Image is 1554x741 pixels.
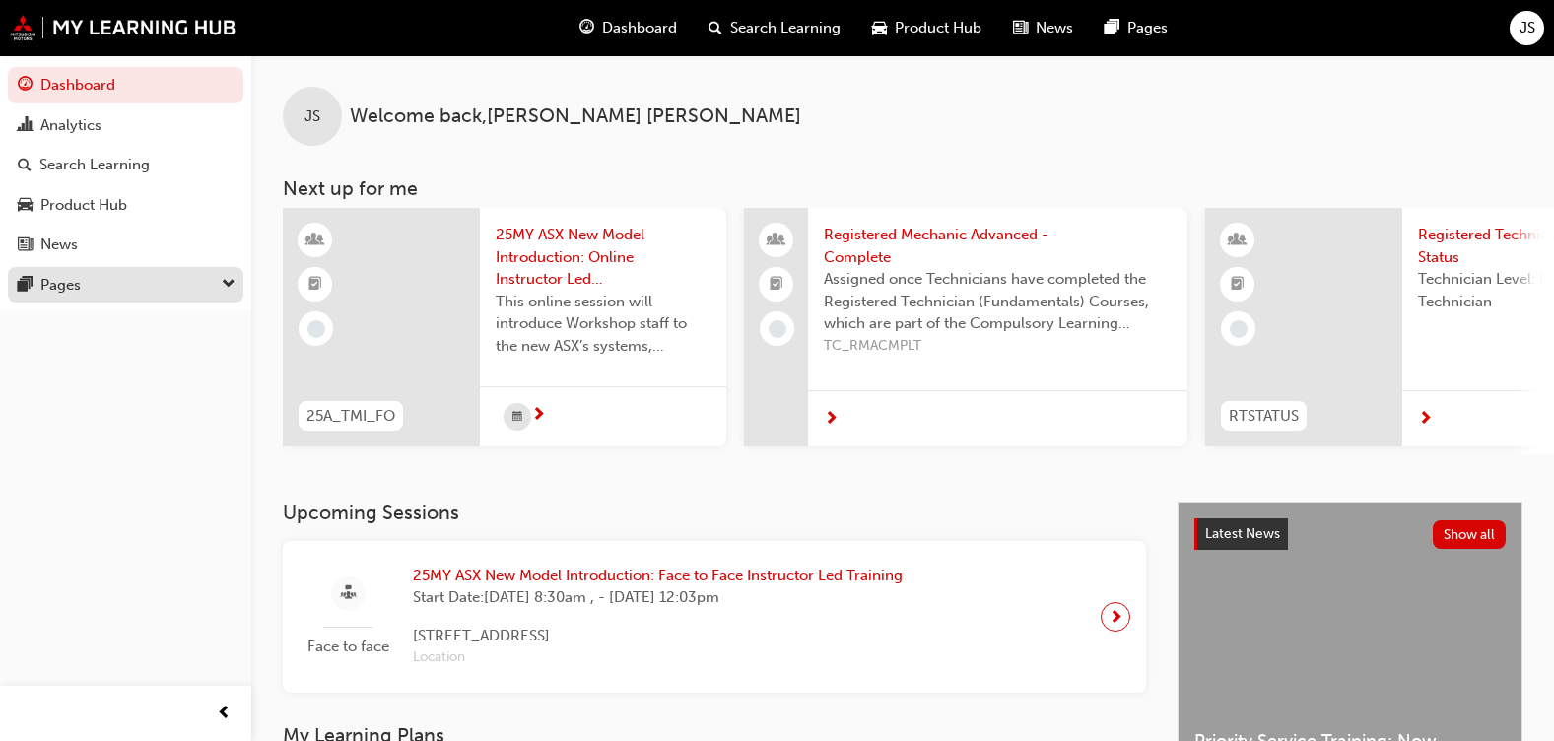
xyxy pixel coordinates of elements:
button: Pages [8,267,243,303]
span: prev-icon [217,702,232,726]
span: [STREET_ADDRESS] [413,625,903,647]
span: car-icon [872,16,887,40]
a: guage-iconDashboard [564,8,693,48]
span: Welcome back , [PERSON_NAME] [PERSON_NAME] [350,105,801,128]
span: 25MY ASX New Model Introduction: Face to Face Instructor Led Training [413,565,903,587]
span: next-icon [1418,411,1433,429]
span: Location [413,646,903,669]
a: 25A_TMI_FO25MY ASX New Model Introduction: Online Instructor Led TrainingThis online session will... [283,208,726,446]
button: Show all [1433,520,1507,549]
div: Pages [40,274,81,297]
span: people-icon [770,228,783,253]
span: pages-icon [18,277,33,295]
button: DashboardAnalyticsSearch LearningProduct HubNews [8,63,243,267]
span: learningRecordVerb_NONE-icon [1230,320,1248,338]
span: chart-icon [18,117,33,135]
span: search-icon [18,157,32,174]
span: RTSTATUS [1229,405,1299,428]
span: TC_RMACMPLT [824,335,1172,358]
span: Search Learning [730,17,841,39]
span: Product Hub [895,17,981,39]
span: learningRecordVerb_NONE-icon [769,320,786,338]
span: Dashboard [602,17,677,39]
span: booktick-icon [770,272,783,298]
a: Dashboard [8,67,243,103]
a: Latest NewsShow all [1194,518,1506,550]
span: learningRecordVerb_NONE-icon [307,320,325,338]
span: guage-icon [579,16,594,40]
span: down-icon [222,272,236,298]
span: learningResourceType_INSTRUCTOR_LED-icon [308,228,322,253]
span: pages-icon [1105,16,1119,40]
span: Latest News [1205,525,1280,542]
span: calendar-icon [512,405,522,430]
span: 25A_TMI_FO [306,405,395,428]
a: Analytics [8,107,243,144]
span: next-icon [1109,603,1123,631]
span: learningResourceType_INSTRUCTOR_LED-icon [1231,228,1245,253]
span: Assigned once Technicians have completed the Registered Technician (Fundamentals) Courses, which ... [824,268,1172,335]
a: pages-iconPages [1089,8,1183,48]
a: Product Hub [8,187,243,224]
a: Face to face25MY ASX New Model Introduction: Face to Face Instructor Led TrainingStart Date:[DATE... [299,557,1130,677]
div: News [40,234,78,256]
span: car-icon [18,197,33,215]
h3: Upcoming Sessions [283,502,1146,524]
span: news-icon [18,236,33,254]
a: Registered Mechanic Advanced - CompleteAssigned once Technicians have completed the Registered Te... [744,208,1187,446]
span: guage-icon [18,77,33,95]
span: next-icon [531,407,546,425]
span: booktick-icon [308,272,322,298]
button: JS [1510,11,1544,45]
span: booktick-icon [1231,272,1245,298]
a: News [8,227,243,263]
span: Pages [1127,17,1168,39]
img: mmal [10,15,236,40]
a: car-iconProduct Hub [856,8,997,48]
span: sessionType_FACE_TO_FACE-icon [341,581,356,606]
a: news-iconNews [997,8,1089,48]
span: This online session will introduce Workshop staff to the new ASX’s systems, software, servicing p... [496,291,710,358]
a: search-iconSearch Learning [693,8,856,48]
div: Product Hub [40,194,127,217]
span: Registered Mechanic Advanced - Complete [824,224,1172,268]
span: search-icon [709,16,722,40]
span: news-icon [1013,16,1028,40]
h3: Next up for me [251,177,1554,200]
span: JS [1520,17,1535,39]
span: Start Date: [DATE] 8:30am , - [DATE] 12:03pm [413,586,903,609]
span: News [1036,17,1073,39]
div: Search Learning [39,154,150,176]
a: Search Learning [8,147,243,183]
span: next-icon [824,411,839,429]
div: Analytics [40,114,101,137]
span: Face to face [299,636,397,658]
span: 25MY ASX New Model Introduction: Online Instructor Led Training [496,224,710,291]
span: JS [304,105,320,128]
